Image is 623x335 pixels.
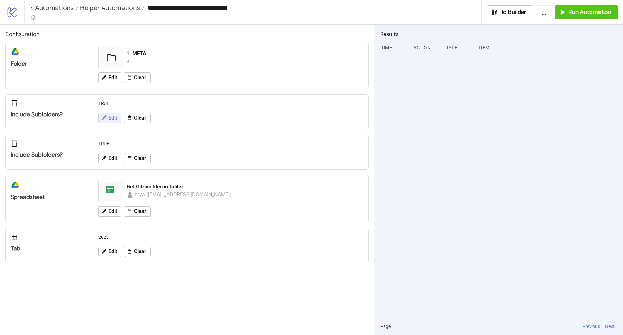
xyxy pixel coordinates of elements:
span: Edit [108,75,117,81]
span: Clear [134,155,146,161]
h2: Results [380,30,618,38]
div: Get Gdrive files in folder [127,183,359,190]
span: Edit [108,115,117,121]
div: 1. META [127,50,359,57]
button: Edit [98,153,121,163]
div: Type [446,42,473,54]
div: Tab [11,245,88,252]
span: Edit [108,155,117,161]
button: To Builder [487,5,533,19]
button: Previous [580,323,602,330]
div: Item [478,42,618,54]
div: Include subfolders? [11,111,88,118]
span: Page [380,323,391,330]
button: Clear [124,247,151,257]
div: 2025 [96,231,366,243]
button: ... [536,5,552,19]
div: Action [413,42,441,54]
button: Clear [124,153,151,163]
a: < Automations [30,5,79,11]
span: Helper Automations [79,4,140,12]
a: Helper Automations [79,5,145,11]
button: Next [603,323,617,330]
button: Edit [98,206,121,217]
div: Include subfolders? [11,151,88,159]
span: Clear [134,75,146,81]
div: Spreadsheet [11,193,88,201]
span: Clear [134,249,146,254]
div: TRUE [96,137,366,150]
div: Folder [11,60,88,68]
div: TRUE [96,97,366,110]
span: To Builder [501,8,527,16]
button: Clear [124,206,151,217]
div: taya ([EMAIL_ADDRESS][DOMAIN_NAME]) [135,190,232,199]
button: Edit [98,247,121,257]
button: Clear [124,113,151,123]
span: Edit [108,208,117,214]
button: Edit [98,72,121,83]
button: Clear [124,72,151,83]
button: Edit [98,113,121,123]
span: Clear [134,208,146,214]
span: Clear [134,115,146,121]
span: Edit [108,249,117,254]
button: Run Automation [555,5,618,19]
h2: Configuration [5,30,369,38]
span: Run Automation [568,8,611,16]
div: Time [380,42,408,54]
